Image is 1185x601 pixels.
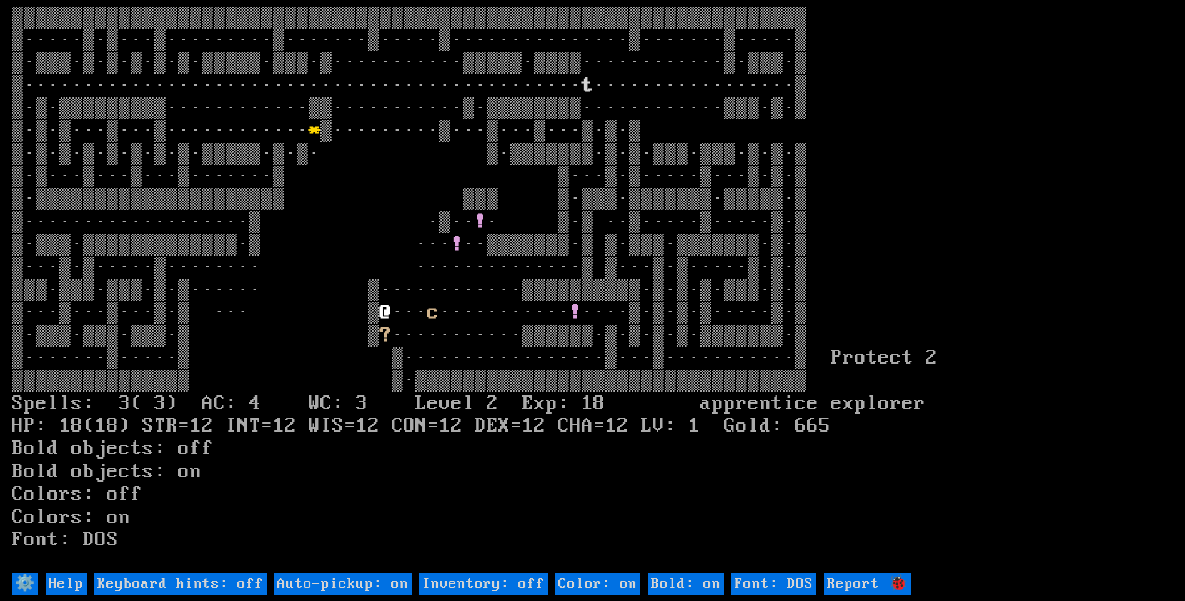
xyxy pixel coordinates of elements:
[380,301,392,324] font: @
[555,573,640,595] input: Color: on
[380,324,392,347] font: ?
[824,573,911,595] input: Report 🐞
[648,573,724,595] input: Bold: on
[94,573,267,595] input: Keyboard hints: off
[12,573,38,595] input: ⚙️
[12,6,1173,571] larn: ▒▒▒▒▒▒▒▒▒▒▒▒▒▒▒▒▒▒▒▒▒▒▒▒▒▒▒▒▒▒▒▒▒▒▒▒▒▒▒▒▒▒▒▒▒▒▒▒▒▒▒▒▒▒▒▒▒▒▒▒▒▒▒▒▒▒▒ ▒·····▒·▒···▒·········▒······...
[570,301,582,324] font: !
[475,211,487,233] font: !
[731,573,816,595] input: Font: DOS
[451,233,463,256] font: !
[582,74,593,97] font: t
[419,573,548,595] input: Inventory: off
[427,301,439,324] font: c
[46,573,87,595] input: Help
[274,573,412,595] input: Auto-pickup: on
